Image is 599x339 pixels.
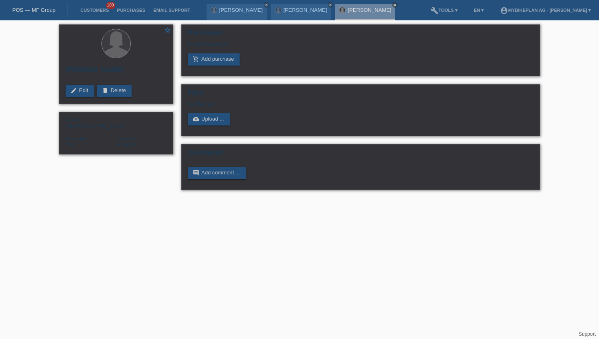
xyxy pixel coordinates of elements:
a: EN ▾ [470,8,488,13]
a: Purchases [113,8,149,13]
a: Support [579,331,596,337]
h2: Comments [188,149,533,161]
a: close [392,2,398,8]
div: No purchases yet [188,41,533,53]
i: cloud_upload [193,116,199,122]
a: [PERSON_NAME] [348,7,391,13]
span: Nationality [66,136,86,141]
i: close [328,3,333,7]
a: Email Support [149,8,194,13]
a: close [264,2,269,8]
a: editEdit [66,85,94,97]
a: account_circleMybikeplan AG - [PERSON_NAME] ▾ [496,8,595,13]
i: edit [70,87,77,94]
a: [PERSON_NAME] [284,7,327,13]
i: star_border [164,26,171,34]
span: Language [116,136,136,141]
i: build [430,7,438,15]
a: POS — MF Group [12,7,55,13]
i: close [264,3,269,7]
h2: Purchases [188,29,533,41]
a: add_shopping_cartAdd purchase [188,53,240,66]
span: Switzerland [66,141,73,147]
i: account_circle [500,7,508,15]
div: [DEMOGRAPHIC_DATA] [66,117,116,129]
span: 100 [106,2,116,9]
a: [PERSON_NAME] [219,7,263,13]
span: Gender [66,117,81,122]
a: commentAdd comment ... [188,167,246,179]
a: Customers [76,8,113,13]
h2: Files [188,89,533,101]
span: Français [116,141,137,147]
h2: [PERSON_NAME] [66,66,167,78]
a: deleteDelete [97,85,132,97]
i: comment [193,169,199,176]
i: add_shopping_cart [193,56,199,62]
div: No files yet [188,101,437,107]
i: delete [102,87,108,94]
a: cloud_uploadUpload ... [188,113,230,125]
i: close [393,3,397,7]
a: buildTools ▾ [426,8,462,13]
a: star_border [164,26,171,35]
a: close [328,2,333,8]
